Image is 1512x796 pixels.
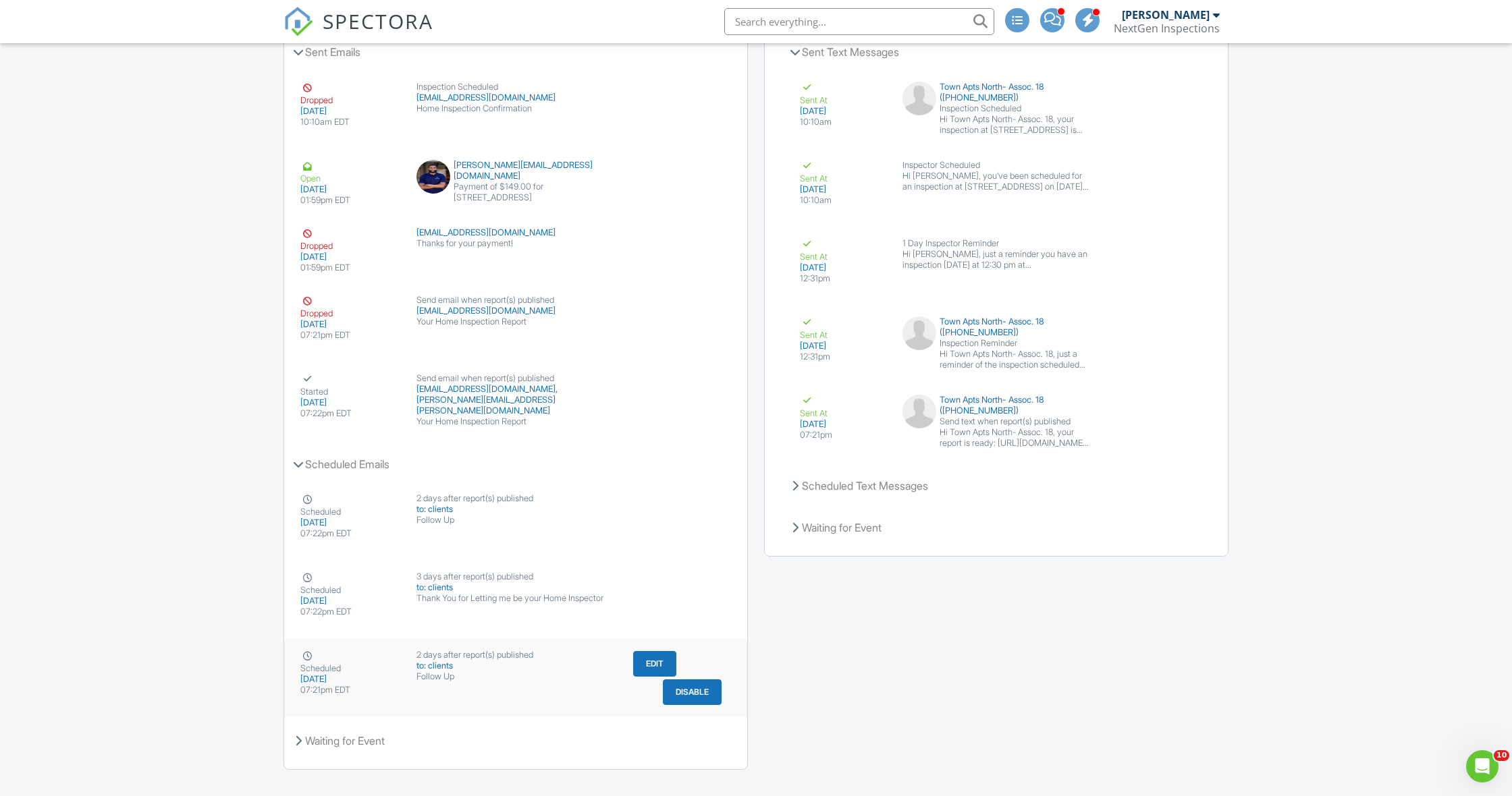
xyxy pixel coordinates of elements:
span: SPECTORA [323,7,433,35]
div: [DATE] [300,184,400,195]
div: Scheduled [300,571,400,596]
div: 3 days after report(s) published [416,571,616,582]
div: 01:59pm EDT [300,195,400,206]
div: 07:22pm EDT [300,408,400,419]
div: Dropped [300,82,400,106]
img: The Best Home Inspection Software - Spectora [283,7,313,36]
div: Dropped [300,227,400,252]
div: 07:21pm EDT [300,330,400,341]
div: 10:10am EDT [300,117,400,127]
div: to: clients [416,582,616,593]
div: [DATE] [800,262,886,273]
a: Scheduled [DATE] 07:21pm EDT 2 days after report(s) published to: clients Follow Up Edit Disable [284,639,747,717]
a: Scheduled [DATE] 07:22pm EDT 2 days after report(s) published to: clients Follow Up [284,482,747,561]
div: Inspection Reminder [902,338,1091,349]
div: Started [300,373,400,397]
div: Sent At [800,316,886,341]
div: Sent Text Messages [781,34,1212,70]
div: to: clients [416,504,616,515]
div: Scheduled [300,493,400,517]
div: Inspection Scheduled [416,82,616,92]
div: Scheduled Emails [284,446,747,482]
button: Edit [633,651,676,677]
div: Waiting for Event [284,722,747,759]
iframe: Intercom live chat [1466,750,1498,783]
a: SPECTORA [283,18,433,47]
div: Payment of $149.00 for [STREET_ADDRESS] [416,181,616,203]
div: 10:10am [800,195,886,206]
div: 2 days after report(s) published [416,650,616,660]
span: 10 [1494,750,1509,761]
div: 01:59pm EDT [300,262,400,273]
img: default-user-f0147aede5fd5fa78ca7ade42f37bd4542148d508eef1c3d3ea960f66861d68b.jpg [902,82,936,115]
div: [DATE] [300,517,400,528]
a: Scheduled [DATE] 07:22pm EDT 3 days after report(s) published to: clients Thank You for Letting m... [284,561,747,639]
div: Open [300,160,400,184]
div: NextGen Inspections [1114,22,1220,35]
div: Send email when report(s) published [416,295,616,306]
div: [DATE] [300,319,400,330]
div: Send text when report(s) published [902,416,1091,427]
div: 12:31pm [800,351,886,362]
div: [EMAIL_ADDRESS][DOMAIN_NAME], [PERSON_NAME][EMAIL_ADDRESS][PERSON_NAME][DOMAIN_NAME] [416,384,616,416]
div: Thank You for Letting me be your Home Inspector [416,593,616,604]
div: Your Home Inspection Report [416,316,616,327]
div: 12:31pm [800,273,886,284]
div: [DATE] [800,341,886,351]
div: 1 Day Inspector Reminder [902,238,1091,249]
input: Search everything... [724,8,994,35]
div: 07:22pm EDT [300,528,400,539]
div: Scheduled [300,650,400,674]
div: Dropped [300,295,400,319]
div: [DATE] [300,674,400,685]
div: Inspection Scheduled [902,103,1091,114]
div: Town Apts North- Assoc. 18 ([PHONE_NUMBER]) [902,316,1091,338]
div: [DATE] [300,252,400,262]
div: Scheduled Text Messages [781,467,1212,504]
div: Hi Town Apts North- Assoc. 18, your inspection at [STREET_ADDRESS] is scheduled for [DATE] 12:30 ... [940,114,1091,136]
div: [EMAIL_ADDRESS][DOMAIN_NAME] [416,227,616,238]
div: Hi Town Apts North- Assoc. 18, just a reminder of the inspection scheduled for [DATE]. Be sure to... [940,349,1091,370]
div: [EMAIL_ADDRESS][DOMAIN_NAME] [416,92,616,103]
div: Sent At [800,160,886,184]
div: [DATE] [300,596,400,606]
div: Town Apts North- Assoc. 18 ([PHONE_NUMBER]) [902,395,1091,416]
button: Disable [663,679,722,705]
a: Open [DATE] 01:59pm EDT [PERSON_NAME][EMAIL_ADDRESS][DOMAIN_NAME] Payment of $149.00 for [STREET_... [284,149,747,217]
div: Sent At [800,238,886,262]
div: Follow Up [416,671,616,682]
div: 2 days after report(s) published [416,493,616,504]
div: [EMAIL_ADDRESS][DOMAIN_NAME] [416,306,616,316]
div: [PERSON_NAME][EMAIL_ADDRESS][DOMAIN_NAME] [416,160,616,181]
div: Thanks for your payment! [416,238,616,249]
div: Sent At [800,82,886,106]
div: Send email when report(s) published [416,373,616,384]
div: Inspector Scheduled [902,160,1091,171]
div: Waiting for Event [781,509,1212,546]
div: Town Apts North- Assoc. 18 ([PHONE_NUMBER]) [902,82,1091,103]
div: to: clients [416,660,616,671]
div: 10:10am [800,117,886,127]
a: Dropped [DATE] 01:59pm EDT [EMAIL_ADDRESS][DOMAIN_NAME] Thanks for your payment! [284,217,747,284]
div: Hi [PERSON_NAME], you’ve been scheduled for an inspection at [STREET_ADDRESS] on [DATE] 12:30 pm [902,171,1091,192]
img: portrait_picture_edited.jpeg [416,160,450,194]
div: [DATE] [300,397,400,408]
div: 07:21pm [800,430,886,440]
div: [PERSON_NAME] [1122,8,1210,22]
div: Hi [PERSON_NAME], just a reminder you have an inspection [DATE] at 12:30 pm at [STREET_ADDRESS]. ... [902,249,1091,271]
div: Sent At [800,395,886,419]
div: 07:22pm EDT [300,606,400,617]
div: [DATE] [300,106,400,117]
div: 07:21pm EDT [300,685,400,695]
div: Hi Town Apts North- Assoc. 18, your report is ready: [URL][DOMAIN_NAME] - [PERSON_NAME] [PHONE_NU... [940,427,1091,449]
img: default-user-f0147aede5fd5fa78ca7ade42f37bd4542148d508eef1c3d3ea960f66861d68b.jpg [902,395,936,428]
div: [DATE] [800,106,886,117]
img: default-user-f0147aede5fd5fa78ca7ade42f37bd4542148d508eef1c3d3ea960f66861d68b.jpg [902,316,936,350]
div: [DATE] [800,419,886,430]
div: Follow Up [416,515,616,525]
div: Your Home Inspection Report [416,416,616,427]
div: Home Inspection Confirmation [416,103,616,114]
div: [DATE] [800,184,886,195]
div: Sent Emails [284,34,747,70]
